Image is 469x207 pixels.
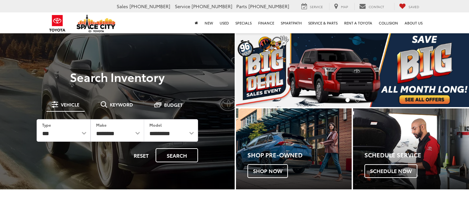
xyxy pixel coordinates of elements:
span: [PHONE_NUMBER] [129,3,170,9]
a: Map [329,3,353,10]
a: Contact [354,3,389,10]
button: Click to view next picture. [434,46,469,94]
button: Click to view previous picture. [236,46,271,94]
li: Go to slide number 2. [355,98,360,102]
a: Rent a Toyota [341,12,376,33]
img: Toyota [45,13,70,34]
h4: Schedule Service [364,152,469,158]
span: Map [341,4,348,9]
a: Service & Parts [305,12,341,33]
h4: Shop Pre-Owned [247,152,352,158]
a: SmartPath [277,12,305,33]
a: Shop Pre-Owned Shop Now [236,108,352,189]
li: Go to slide number 1. [345,98,350,102]
a: My Saved Vehicles [394,3,424,10]
a: Finance [255,12,277,33]
label: Make [96,122,107,128]
span: Saved [409,4,419,9]
a: Schedule Service Schedule Now [353,108,469,189]
span: [PHONE_NUMBER] [248,3,289,9]
span: Schedule Now [364,164,417,178]
a: New [201,12,216,33]
span: Contact [369,4,384,9]
h3: Search Inventory [27,70,207,83]
span: Service [175,3,190,9]
div: Toyota [353,108,469,189]
label: Model [149,122,162,128]
a: About Us [401,12,426,33]
a: Home [192,12,201,33]
button: Reset [128,148,154,162]
button: Search [156,148,198,162]
a: Service [296,3,328,10]
img: Space City Toyota [76,14,116,32]
span: Sales [117,3,128,9]
a: Specials [232,12,255,33]
label: Type [42,122,51,128]
span: Budget [164,103,183,107]
span: Keyword [110,102,133,107]
div: Toyota [236,108,352,189]
span: Service [310,4,323,9]
a: Used [216,12,232,33]
span: [PHONE_NUMBER] [192,3,232,9]
span: Vehicle [61,102,79,107]
span: Shop Now [247,164,288,178]
span: Parts [236,3,247,9]
a: Collision [376,12,401,33]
